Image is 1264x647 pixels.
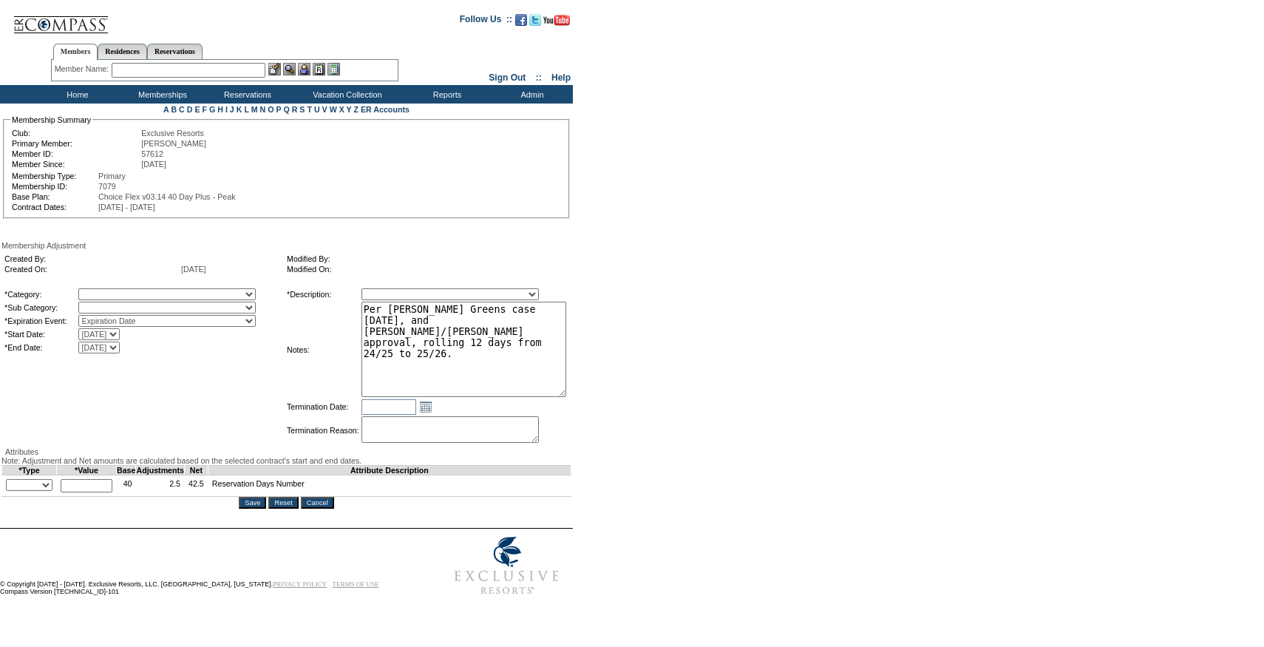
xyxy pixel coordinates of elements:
[353,105,359,114] a: Z
[12,203,97,211] td: Contract Dates:
[361,105,410,114] a: ER Accounts
[12,139,140,148] td: Primary Member:
[4,328,77,340] td: *Start Date:
[217,105,223,114] a: H
[12,182,97,191] td: Membership ID:
[268,105,273,114] a: O
[118,85,203,104] td: Memberships
[327,63,340,75] img: b_calculator.gif
[136,475,185,497] td: 2.5
[225,105,228,114] a: I
[403,85,488,104] td: Reports
[12,172,97,180] td: Membership Type:
[276,105,282,114] a: P
[147,44,203,59] a: Reservations
[287,399,360,415] td: Termination Date:
[298,63,310,75] img: Impersonate
[287,254,563,263] td: Modified By:
[185,466,208,475] td: Net
[4,288,77,300] td: *Category:
[141,139,206,148] span: [PERSON_NAME]
[287,265,563,274] td: Modified On:
[141,149,163,158] span: 57612
[57,466,117,475] td: *Value
[441,529,573,603] img: Exclusive Resorts
[543,15,570,26] img: Subscribe to our YouTube Channel
[515,14,527,26] img: Become our fan on Facebook
[251,105,258,114] a: M
[2,466,57,475] td: *Type
[314,105,320,114] a: U
[171,105,177,114] a: B
[244,105,248,114] a: L
[299,105,305,114] a: S
[268,63,281,75] img: b_edit.gif
[322,105,327,114] a: V
[179,105,185,114] a: C
[283,63,296,75] img: View
[208,466,571,475] td: Attribute Description
[141,160,166,169] span: [DATE]
[301,497,334,509] input: Cancel
[237,105,242,114] a: K
[288,85,403,104] td: Vacation Collection
[488,85,573,104] td: Admin
[136,466,185,475] td: Adjustments
[163,105,169,114] a: A
[209,105,215,114] a: G
[4,302,77,314] td: *Sub Category:
[194,105,200,114] a: E
[1,456,571,465] div: Note: Adjustment and Net amounts are calculated based on the selected contract's start and end da...
[98,203,155,211] span: [DATE] - [DATE]
[307,105,312,114] a: T
[53,44,98,60] a: Members
[141,129,204,138] span: Exclusive Resorts
[287,302,360,397] td: Notes:
[529,18,541,27] a: Follow us on Twitter
[239,497,266,509] input: Save
[117,466,136,475] td: Base
[4,265,180,274] td: Created On:
[536,72,542,83] span: ::
[12,129,140,138] td: Club:
[98,172,126,180] span: Primary
[287,288,360,300] td: *Description:
[4,315,77,327] td: *Expiration Event:
[98,182,116,191] span: 7079
[287,416,360,444] td: Termination Reason:
[4,254,180,263] td: Created By:
[187,105,193,114] a: D
[551,72,571,83] a: Help
[339,105,344,114] a: X
[347,105,352,114] a: Y
[543,18,570,27] a: Subscribe to our YouTube Channel
[98,44,147,59] a: Residences
[313,63,325,75] img: Reservations
[12,149,140,158] td: Member ID:
[33,85,118,104] td: Home
[181,265,206,274] span: [DATE]
[268,497,298,509] input: Reset
[203,85,288,104] td: Reservations
[460,13,512,30] td: Follow Us ::
[117,475,136,497] td: 40
[13,4,109,34] img: Compass Home
[202,105,207,114] a: F
[418,399,434,415] a: Open the calendar popup.
[260,105,266,114] a: N
[208,475,571,497] td: Reservation Days Number
[1,241,571,250] div: Membership Adjustment
[98,192,235,201] span: Choice Flex v03.14 40 Day Plus - Peak
[515,18,527,27] a: Become our fan on Facebook
[1,447,571,456] div: Attributes
[55,63,112,75] div: Member Name:
[4,342,77,353] td: *End Date:
[230,105,234,114] a: J
[10,115,92,124] legend: Membership Summary
[12,160,140,169] td: Member Since:
[273,580,327,588] a: PRIVACY POLICY
[12,192,97,201] td: Base Plan:
[185,475,208,497] td: 42.5
[330,105,337,114] a: W
[333,580,379,588] a: TERMS OF USE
